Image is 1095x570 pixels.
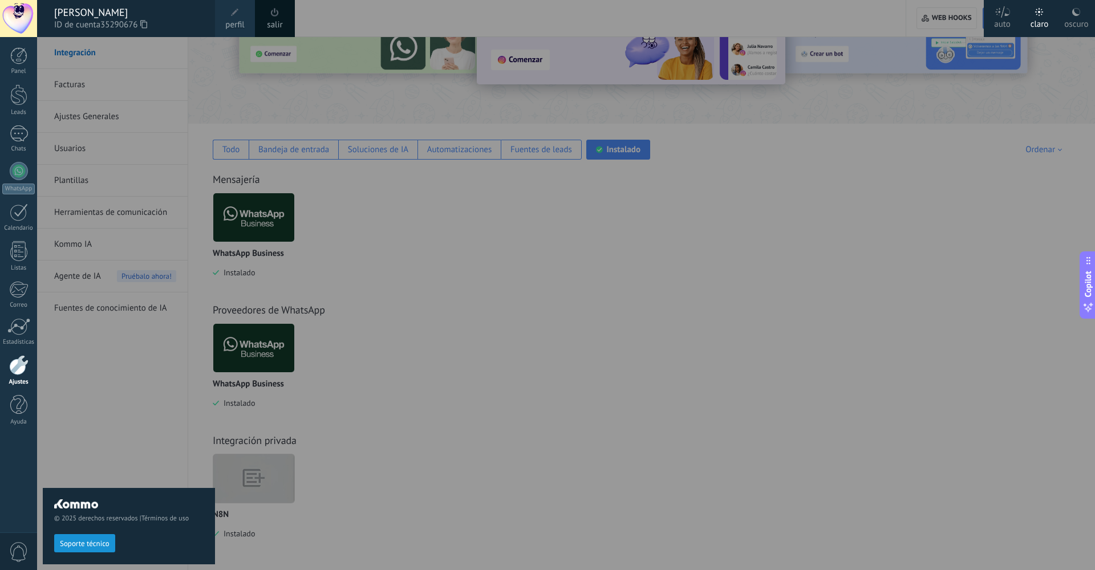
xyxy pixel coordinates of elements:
[54,19,204,31] span: ID de cuenta
[2,225,35,232] div: Calendario
[100,19,147,31] span: 35290676
[2,378,35,386] div: Ajustes
[2,264,35,272] div: Listas
[54,514,204,523] span: © 2025 derechos reservados |
[2,145,35,153] div: Chats
[60,540,109,548] span: Soporte técnico
[267,19,282,31] a: salir
[2,302,35,309] div: Correo
[2,109,35,116] div: Leads
[225,19,244,31] span: perfil
[54,534,115,552] button: Soporte técnico
[1082,271,1094,298] span: Copilot
[2,184,35,194] div: WhatsApp
[1031,7,1049,37] div: claro
[2,339,35,346] div: Estadísticas
[54,6,204,19] div: [PERSON_NAME]
[1064,7,1088,37] div: oscuro
[54,539,115,547] a: Soporte técnico
[141,514,189,523] a: Términos de uso
[994,7,1011,37] div: auto
[2,418,35,426] div: Ayuda
[2,68,35,75] div: Panel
